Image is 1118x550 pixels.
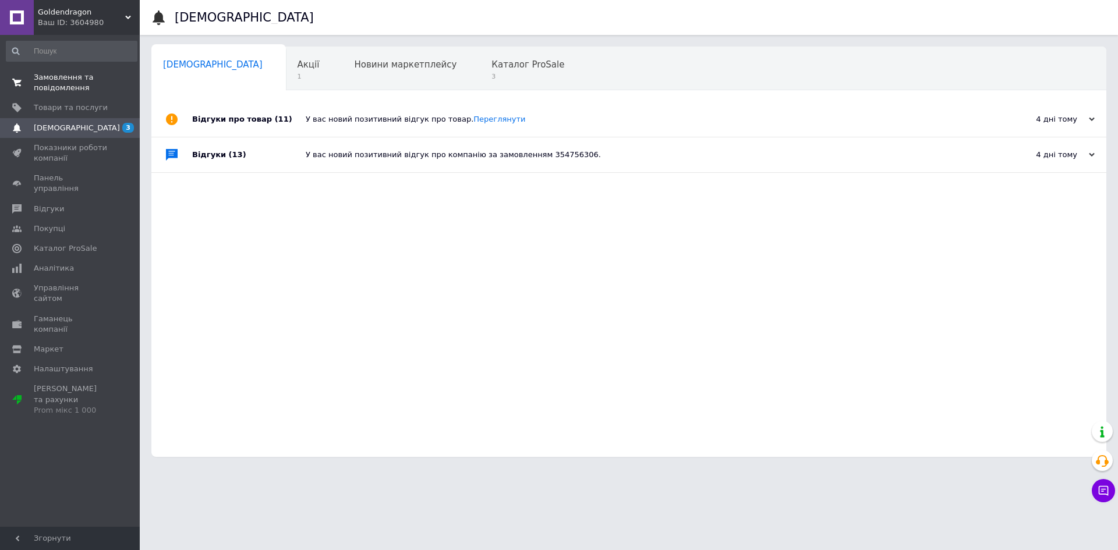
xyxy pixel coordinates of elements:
[34,204,64,214] span: Відгуки
[38,17,140,28] div: Ваш ID: 3604980
[38,7,125,17] span: Goldendragon
[34,243,97,254] span: Каталог ProSale
[6,41,137,62] input: Пошук
[192,137,306,172] div: Відгуки
[163,59,263,70] span: [DEMOGRAPHIC_DATA]
[34,72,108,93] span: Замовлення та повідомлення
[491,72,564,81] span: 3
[34,384,108,416] span: [PERSON_NAME] та рахунки
[491,59,564,70] span: Каталог ProSale
[122,123,134,133] span: 3
[34,173,108,194] span: Панель управління
[34,263,74,274] span: Аналітика
[34,102,108,113] span: Товари та послуги
[192,102,306,137] div: Відгуки про товар
[978,150,1095,160] div: 4 дні тому
[34,123,120,133] span: [DEMOGRAPHIC_DATA]
[34,143,108,164] span: Показники роботи компанії
[34,405,108,416] div: Prom мікс 1 000
[978,114,1095,125] div: 4 дні тому
[34,283,108,304] span: Управління сайтом
[354,59,457,70] span: Новини маркетплейсу
[34,364,93,374] span: Налаштування
[298,59,320,70] span: Акції
[175,10,314,24] h1: [DEMOGRAPHIC_DATA]
[275,115,292,123] span: (11)
[1092,479,1115,502] button: Чат з покупцем
[229,150,246,159] span: (13)
[306,114,978,125] div: У вас новий позитивний відгук про товар.
[34,344,63,354] span: Маркет
[473,115,525,123] a: Переглянути
[34,223,65,234] span: Покупці
[298,72,320,81] span: 1
[306,150,978,160] div: У вас новий позитивний відгук про компанію за замовленням 354756306.
[34,314,108,335] span: Гаманець компанії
